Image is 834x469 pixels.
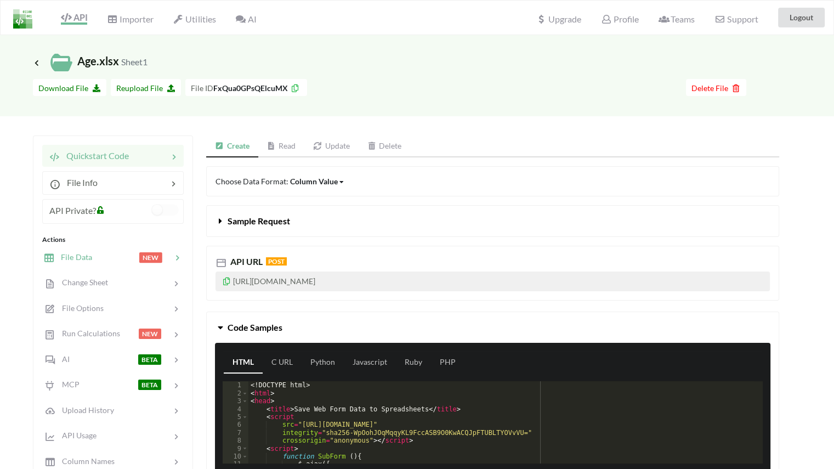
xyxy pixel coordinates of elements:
span: AI [55,354,70,364]
div: 5 [223,413,248,421]
div: 6 [223,421,248,428]
span: File Data [54,252,92,262]
button: Reupload File [111,79,181,96]
div: 3 [223,397,248,405]
img: LogoIcon.png [13,9,32,29]
b: FxQua0GPsQElcuMX [213,83,288,93]
div: 7 [223,429,248,437]
span: NEW [139,329,161,339]
span: API Private? [49,205,96,216]
a: Python [302,352,344,374]
a: C URL [263,352,302,374]
div: Actions [42,235,184,245]
a: Ruby [396,352,431,374]
a: Create [206,135,258,157]
span: Profile [601,14,638,24]
div: 8 [223,437,248,444]
div: Column Value [290,176,338,187]
span: Teams [659,14,695,24]
span: Upgrade [536,15,581,24]
p: [URL][DOMAIN_NAME] [215,272,770,291]
span: File Info [60,177,98,188]
span: Code Samples [228,322,282,332]
a: HTML [224,352,263,374]
div: 2 [223,389,248,397]
span: Reupload File [116,83,175,93]
div: 11 [223,460,248,468]
a: PHP [431,352,464,374]
span: Upload History [55,405,114,415]
span: API [61,12,87,22]
span: Quickstart Code [60,150,129,161]
span: Delete File [691,83,741,93]
span: Run Calculations [55,329,120,338]
small: Sheet1 [121,56,147,67]
img: /static/media/localFileIcon.eab6d1cc.svg [50,52,72,74]
span: BETA [138,380,161,390]
span: MCP [55,380,80,389]
span: Utilities [173,14,215,24]
span: Choose Data Format: [215,177,345,186]
button: Code Samples [207,312,779,343]
button: Logout [778,8,825,27]
span: BETA [138,354,161,365]
span: NEW [139,252,162,263]
div: 4 [223,405,248,413]
button: Download File [33,79,106,96]
span: Importer [107,14,153,24]
div: 1 [223,381,248,389]
a: Delete [359,135,411,157]
span: Column Names [55,456,115,466]
div: 10 [223,453,248,460]
span: API Usage [55,431,97,440]
span: POST [266,257,287,265]
a: Read [258,135,305,157]
span: File ID [191,83,213,93]
span: Support [714,15,758,24]
span: AI [235,14,256,24]
span: Age.xlsx [33,54,147,67]
button: Delete File [686,79,746,96]
span: Change Sheet [55,278,108,287]
span: Download File [38,83,101,93]
span: API URL [228,256,263,267]
button: Sample Request [207,206,779,236]
a: Update [304,135,359,157]
span: File Options [55,303,104,313]
div: 9 [223,445,248,453]
span: Sample Request [228,216,290,226]
a: Javascript [344,352,396,374]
